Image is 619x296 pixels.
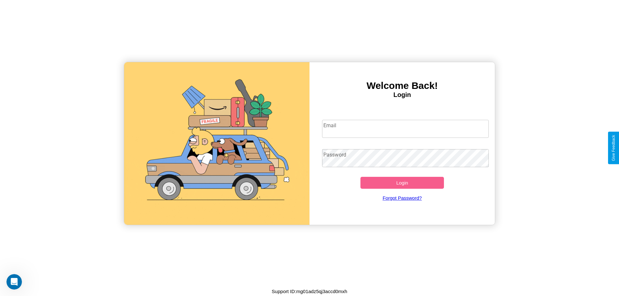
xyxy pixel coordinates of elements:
[319,189,486,207] a: Forgot Password?
[6,274,22,290] iframe: Intercom live chat
[360,177,444,189] button: Login
[309,91,495,99] h4: Login
[124,62,309,225] img: gif
[272,287,347,296] p: Support ID: mg01adz5qj3accd0mxh
[611,135,616,161] div: Give Feedback
[309,80,495,91] h3: Welcome Back!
